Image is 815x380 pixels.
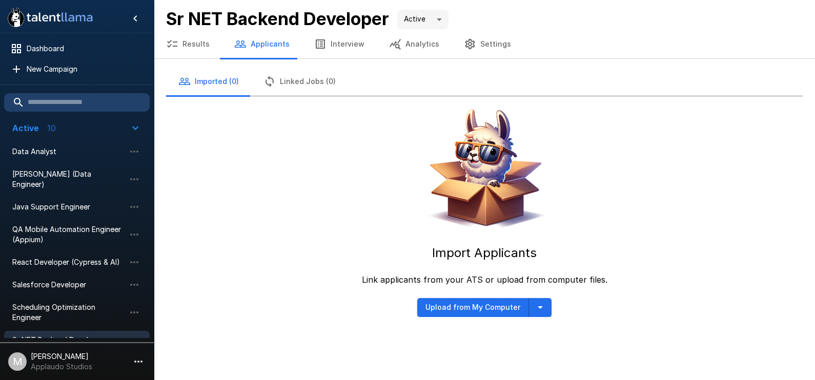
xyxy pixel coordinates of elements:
button: Applicants [222,30,302,58]
div: Active [397,10,449,29]
button: Upload from My Computer [417,298,529,317]
h5: Import Applicants [432,245,537,261]
button: Linked Jobs (0) [251,67,348,96]
button: Analytics [377,30,452,58]
button: Results [154,30,222,58]
img: Animated document [420,104,548,233]
button: Interview [302,30,377,58]
b: Sr NET Backend Developer [166,8,389,29]
p: Link applicants from your ATS or upload from computer files. [362,273,607,286]
button: Imported (0) [166,67,251,96]
button: Settings [452,30,523,58]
